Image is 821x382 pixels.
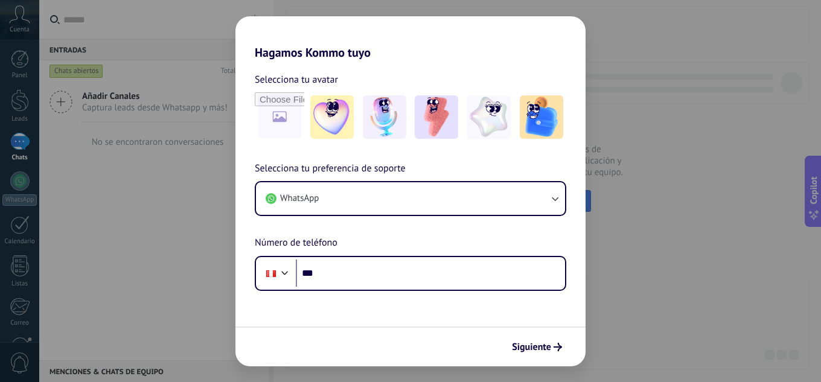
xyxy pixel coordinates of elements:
[280,193,319,205] span: WhatsApp
[520,95,563,139] img: -5.jpeg
[256,182,565,215] button: WhatsApp
[255,235,337,251] span: Número de teléfono
[260,261,283,286] div: Peru: + 51
[255,72,338,88] span: Selecciona tu avatar
[235,16,586,60] h2: Hagamos Kommo tuyo
[255,161,406,177] span: Selecciona tu preferencia de soporte
[415,95,458,139] img: -3.jpeg
[512,343,551,351] span: Siguiente
[506,337,567,357] button: Siguiente
[310,95,354,139] img: -1.jpeg
[363,95,406,139] img: -2.jpeg
[467,95,511,139] img: -4.jpeg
